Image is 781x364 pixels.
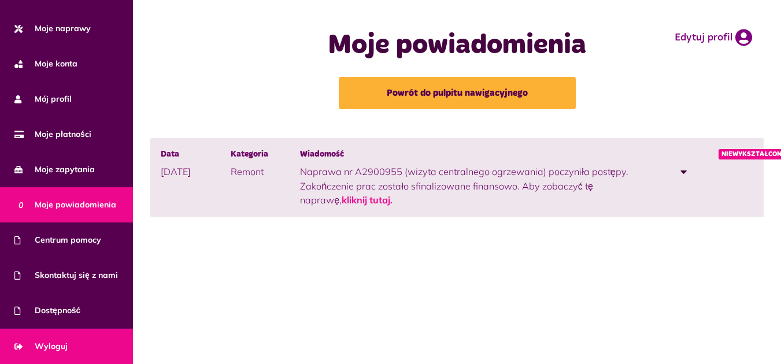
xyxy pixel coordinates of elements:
[161,166,191,177] font: [DATE]
[675,32,732,43] font: Edytuj profil
[35,94,72,104] font: Mój profil
[35,129,91,139] font: Moje płatności
[387,88,528,98] font: Powrót do pulpitu nawigacyjnego
[342,194,393,206] a: kliknij tutaj.
[300,166,628,206] font: Naprawa nr A2900955 (wizyta centralnego ogrzewania) poczyniła postępy. Zakończenie prac zostało s...
[35,305,80,315] font: Dostępność
[35,341,68,351] font: Wyloguj
[35,270,118,280] font: Skontaktuj się z nami
[675,29,752,46] a: Edytuj profil
[35,58,77,69] font: Moje konta
[161,150,179,158] font: Data
[35,23,91,34] font: Moje naprawy
[231,166,264,177] font: Remont
[18,199,23,210] font: 0
[35,235,101,245] font: Centrum pomocy
[300,150,344,158] font: Wiadomość
[328,31,586,59] font: Moje powiadomienia
[35,199,116,210] font: Moje powiadomienia
[35,164,95,174] font: Moje zapytania
[231,150,268,158] font: Kategoria
[339,77,576,109] a: Powrót do pulpitu nawigacyjnego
